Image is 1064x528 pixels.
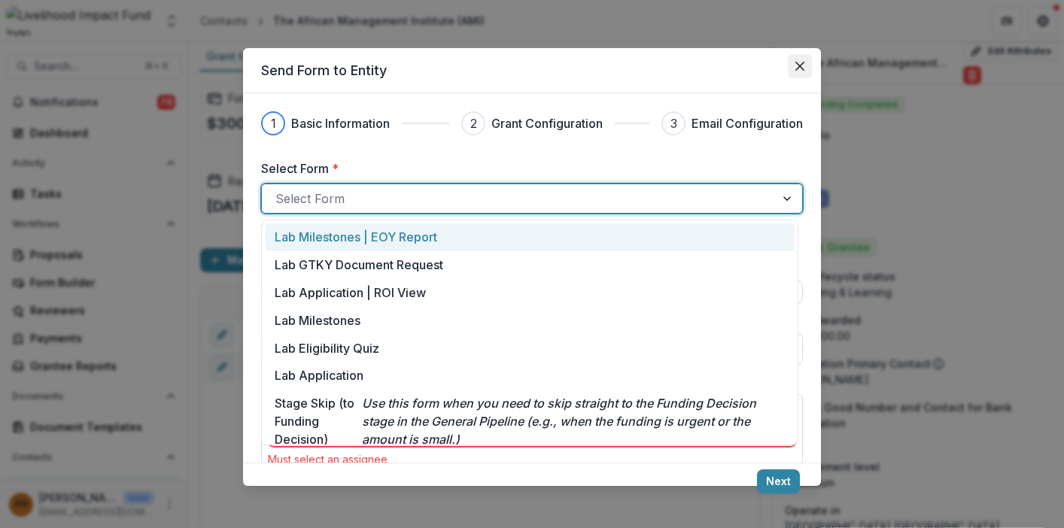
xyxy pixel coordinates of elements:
div: 2 [470,114,477,132]
p: Lab Application | ROI View [275,284,426,302]
p: Use this form when you need to skip straight to the Funding Decision stage in the General Pipelin... [362,394,785,448]
div: Progress [261,111,803,135]
p: Lab GTKY Document Request [275,256,443,274]
h3: Email Configuration [692,114,803,132]
div: 1 [271,114,276,132]
button: Close [788,54,812,78]
p: Lab Milestones [275,311,360,329]
div: Must select an assignee [268,453,796,466]
div: 3 [670,114,677,132]
button: Next [757,469,800,493]
h3: Basic Information [291,114,390,132]
p: Lab Eligibility Quiz [275,339,379,357]
label: Select Form [261,159,794,178]
header: Send Form to Entity [243,48,821,93]
p: Lab Application [275,366,363,384]
p: Lab Milestones | EOY Report [275,228,437,246]
h3: Grant Configuration [491,114,603,132]
p: Stage Skip (to Funding Decision) [275,394,362,448]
